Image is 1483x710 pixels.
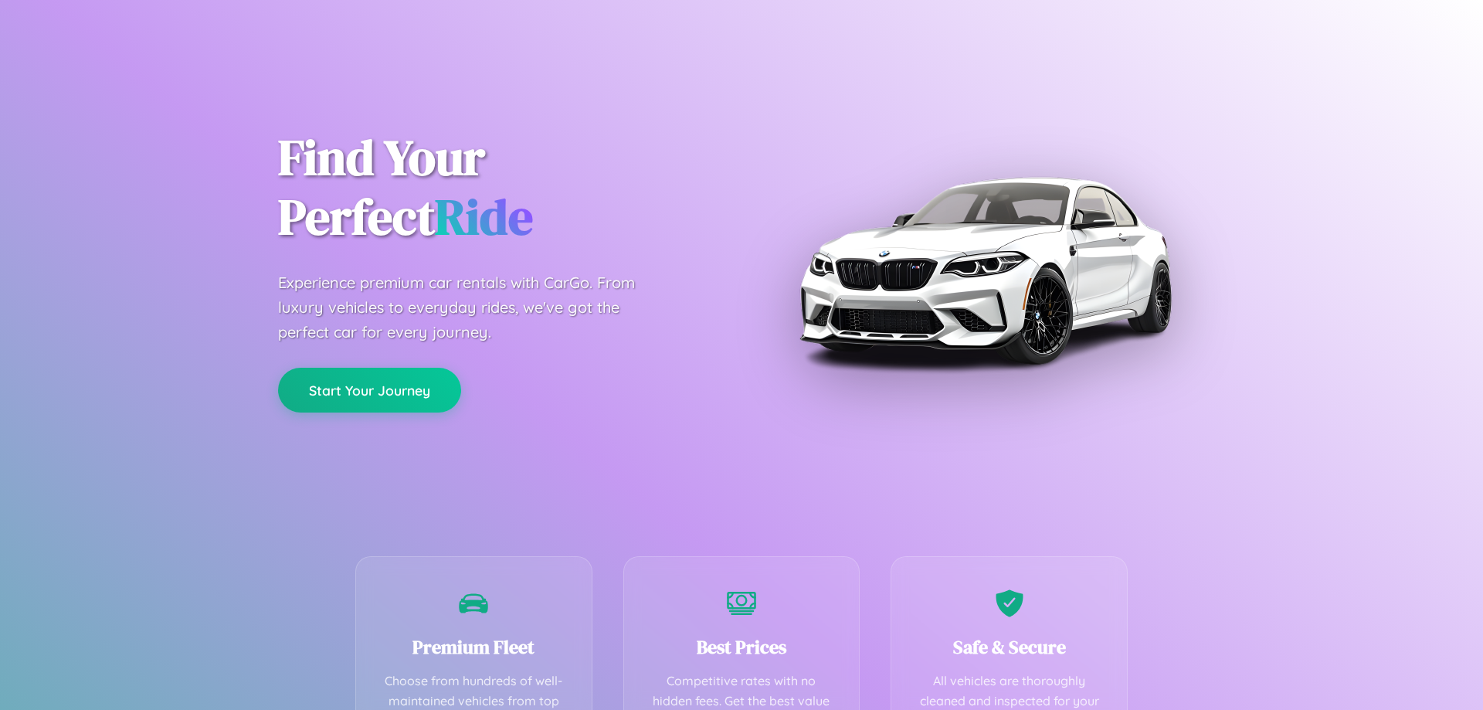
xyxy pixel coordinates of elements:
[278,270,664,345] p: Experience premium car rentals with CarGo. From luxury vehicles to everyday rides, we've got the ...
[379,634,568,660] h3: Premium Fleet
[435,183,533,250] span: Ride
[792,77,1178,464] img: Premium BMW car rental vehicle
[278,368,461,413] button: Start Your Journey
[278,128,718,247] h1: Find Your Perfect
[647,634,837,660] h3: Best Prices
[915,634,1104,660] h3: Safe & Secure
